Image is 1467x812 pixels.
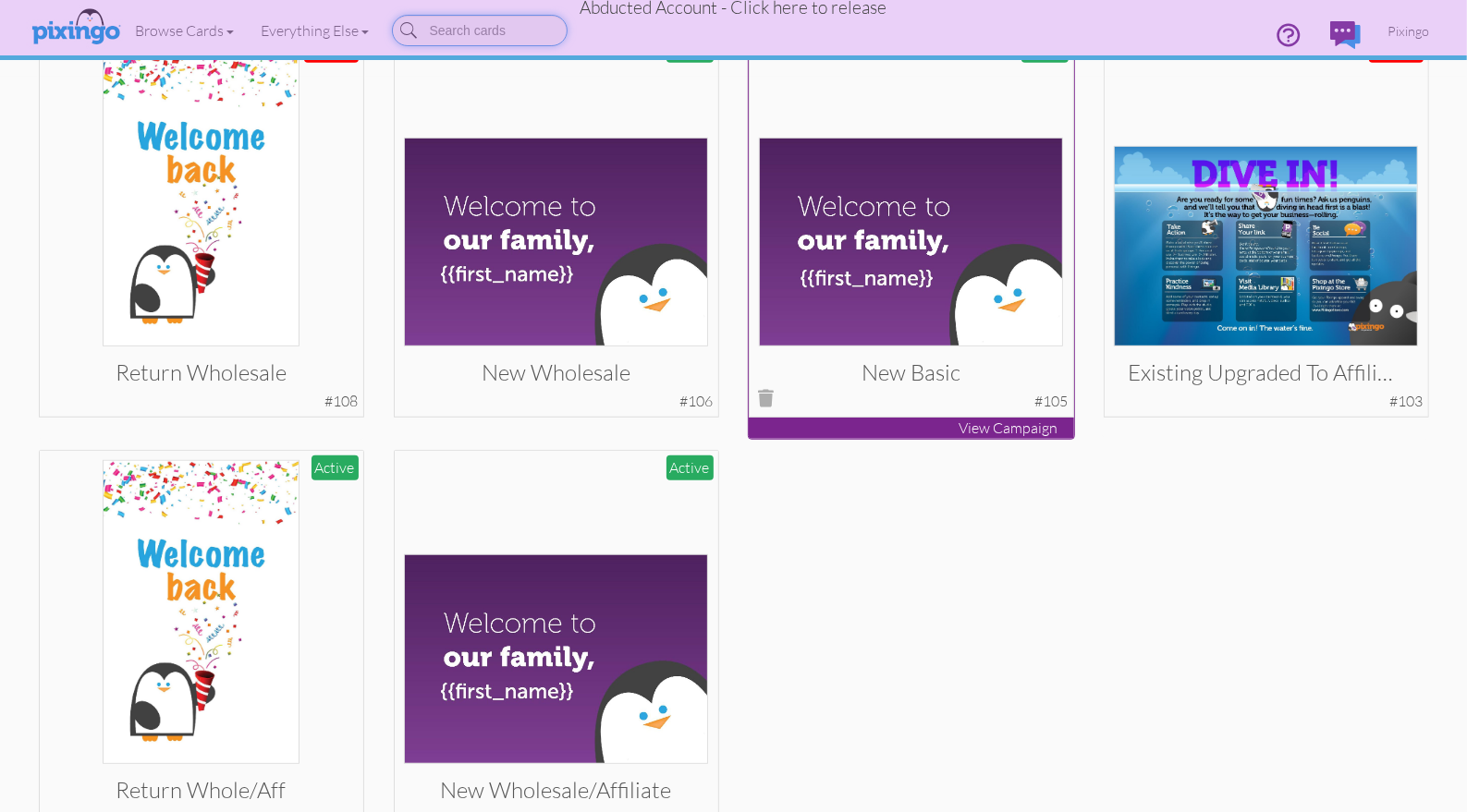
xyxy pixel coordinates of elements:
[103,460,299,764] img: 45232-1-1605758421450-430ad1cb7db79557-qa.jpg
[1375,7,1444,55] a: Pixingo
[418,778,694,802] h3: New Wholesale/Affiliate
[1388,23,1430,39] span: Pixingo
[392,15,568,46] input: Search cards
[63,778,339,802] h3: Return Whole/Aff
[1390,391,1424,412] div: #103
[1128,360,1404,384] h3: Existing Upgraded to Affiliate
[404,138,708,347] img: 131674-1-1747209603244-b4bc4762b9f4aa29-qa.jpg
[248,7,383,54] a: Everything Else
[404,554,708,764] img: 132878-1-1750406403292-fd386953370d9fe5-qa.jpg
[312,455,359,480] div: Active
[1035,391,1069,412] div: #105
[418,360,694,384] h3: New Wholesale
[666,455,714,480] div: Active
[759,138,1063,347] img: 130876-1-1745595679207-54ddecf9903b8d09-qa.jpg
[680,391,714,412] div: #106
[1114,146,1418,346] img: 117657-1-1719993608379-e62d647a7dbd46bb-qa.jpg
[27,5,125,51] img: pixingo logo
[122,7,248,54] a: Browse Cards
[63,360,339,384] h3: Return Wholesale
[773,360,1049,384] h3: New Basic
[749,418,1074,439] p: View Campaign
[103,42,299,346] img: 118444-1-1721289607568-1c21197166d2eb8a-qa.jpg
[1330,21,1361,49] img: comments.svg
[325,391,359,412] div: #108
